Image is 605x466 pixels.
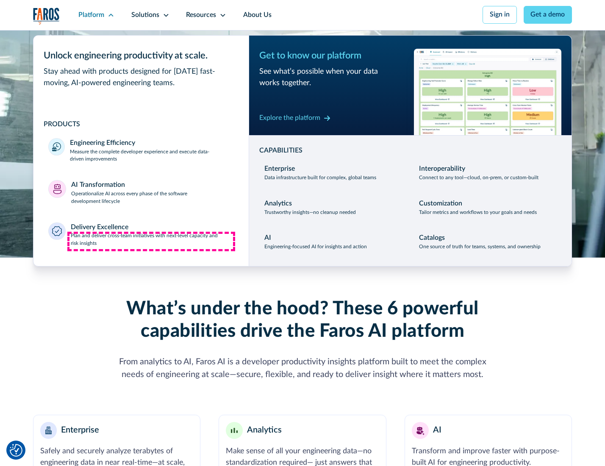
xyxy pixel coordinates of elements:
[71,180,125,190] div: AI Transformation
[10,444,22,457] img: Revisit consent button
[33,30,572,266] nav: Platform
[419,233,445,243] div: Catalogs
[71,190,234,205] p: Operationalize AI across every phase of the software development lifecycle
[264,174,376,182] p: Data infrastructure built for complex, global teams
[44,49,239,63] div: Unlock engineering productivity at scale.
[259,66,407,89] div: See what’s possible when your data works together.
[259,49,407,63] div: Get to know our platform
[131,10,159,20] div: Solutions
[231,428,238,433] img: Minimalist bar chart analytics icon
[186,10,216,20] div: Resources
[71,222,128,233] div: Delivery Excellence
[259,159,407,187] a: EnterpriseData infrastructure built for complex, global teams
[44,119,239,130] div: PRODUCTS
[259,111,330,125] a: Explore the platform
[414,159,562,187] a: InteroperabilityConnect to any tool—cloud, on-prem, or custom-built
[44,175,239,211] a: AI TransformationOperationalize AI across every phase of the software development lifecycle
[70,138,135,148] div: Engineering Efficiency
[264,199,292,209] div: Analytics
[483,6,517,24] a: Sign in
[33,8,60,25] img: Logo of the analytics and reporting company Faros.
[10,444,22,457] button: Cookie Settings
[414,228,562,256] a: CatalogsOne source of truth for teams, systems, and ownership
[264,233,271,243] div: AI
[259,113,320,123] div: Explore the platform
[433,424,441,437] div: AI
[414,49,562,135] img: Workflow productivity trends heatmap chart
[78,10,104,20] div: Platform
[419,174,538,182] p: Connect to any tool—cloud, on-prem, or custom-built
[44,217,239,253] a: Delivery ExcellencePlan and deliver cross-team initiatives with next-level capacity and risk insi...
[109,298,497,342] h2: What’s under the hood? These 6 powerful capabilities drive the Faros AI platform
[419,164,465,174] div: Interoperability
[264,209,356,216] p: Trustworthy insights—no cleanup needed
[419,209,537,216] p: Tailor metrics and workflows to your goals and needs
[264,164,295,174] div: Enterprise
[247,424,282,437] div: Analytics
[44,66,239,89] div: Stay ahead with products designed for [DATE] fast-moving, AI-powered engineering teams.
[414,194,562,222] a: CustomizationTailor metrics and workflows to your goals and needs
[71,232,234,247] p: Plan and deliver cross-team initiatives with next-level capacity and risk insights
[109,356,497,381] div: From analytics to AI, Faros AI is a developer productivity insights platform built to meet the co...
[61,424,99,437] div: Enterprise
[44,133,239,169] a: Engineering EfficiencyMeasure the complete developer experience and execute data-driven improvements
[419,243,541,251] p: One source of truth for teams, systems, and ownership
[414,424,427,437] img: AI robot or assistant icon
[264,243,367,251] p: Engineering-focused AI for insights and action
[524,6,572,24] a: Get a demo
[259,146,562,156] div: CAPABILITIES
[259,228,407,256] a: AIEngineering-focused AI for insights and action
[33,8,60,25] a: home
[419,199,462,209] div: Customization
[259,194,407,222] a: AnalyticsTrustworthy insights—no cleanup needed
[45,427,52,434] img: Enterprise building blocks or structure icon
[70,148,233,164] p: Measure the complete developer experience and execute data-driven improvements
